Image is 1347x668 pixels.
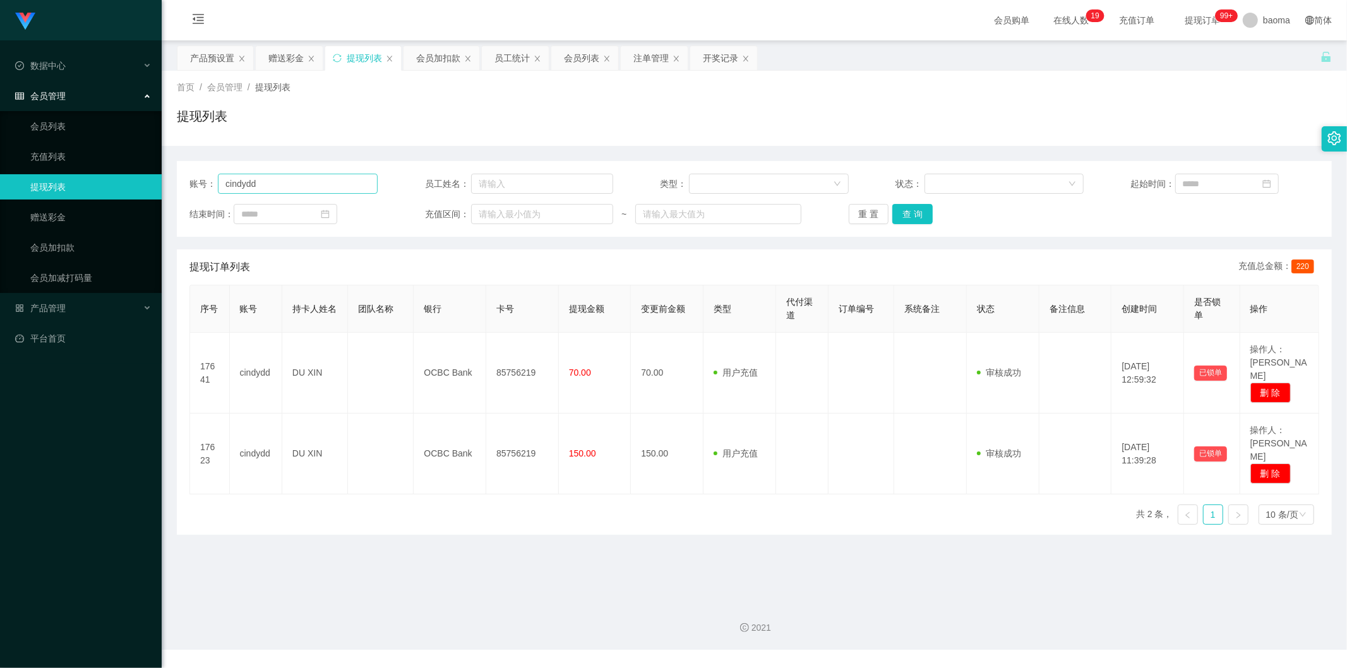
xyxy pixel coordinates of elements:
a: 会员加扣款 [30,235,152,260]
div: 充值总金额： [1238,259,1319,275]
span: 充值订单 [1113,16,1161,25]
td: 85756219 [486,414,559,494]
span: 变更前金额 [641,304,685,314]
input: 请输入 [471,174,613,194]
a: 会员加减打码量 [30,265,152,290]
a: 提现列表 [30,174,152,200]
span: 220 [1291,259,1314,273]
span: 系统备注 [904,304,940,314]
span: 是否锁单 [1194,297,1221,320]
span: 150.00 [569,448,596,458]
td: 150.00 [631,414,703,494]
sup: 19 [1086,9,1105,22]
i: 图标: down [834,180,841,189]
span: 类型： [660,177,689,191]
span: 员工姓名： [425,177,471,191]
i: 图标: left [1184,511,1192,519]
a: 1 [1204,505,1223,524]
span: 会员管理 [15,91,66,101]
td: cindydd [230,414,282,494]
span: 账号 [240,304,258,314]
span: / [248,82,250,92]
span: 状态 [977,304,995,314]
a: 会员列表 [30,114,152,139]
span: 操作人：[PERSON_NAME] [1250,344,1307,381]
i: 图标: right [1235,511,1242,519]
i: 图标: table [15,92,24,100]
span: 订单编号 [839,304,874,314]
span: 审核成功 [977,367,1021,378]
span: ~ [613,208,635,221]
p: 9 [1095,9,1099,22]
td: 70.00 [631,333,703,414]
i: 图标: menu-fold [177,1,220,41]
input: 请输入 [218,174,378,194]
div: 会员加扣款 [416,46,460,70]
div: 会员列表 [564,46,599,70]
span: 充值区间： [425,208,471,221]
td: DU XIN [282,333,348,414]
i: 图标: down [1299,511,1307,520]
span: 提现金额 [569,304,604,314]
span: / [200,82,202,92]
div: 注单管理 [633,46,669,70]
span: 代付渠道 [786,297,813,320]
button: 删 除 [1250,383,1291,403]
span: 备注信息 [1050,304,1085,314]
input: 请输入最小值为 [471,204,613,224]
i: 图标: calendar [1262,179,1271,188]
li: 上一页 [1178,504,1198,525]
td: 17641 [190,333,230,414]
span: 类型 [714,304,731,314]
span: 提现订单列表 [189,259,250,275]
button: 已锁单 [1194,366,1227,381]
button: 查 询 [892,204,933,224]
span: 70.00 [569,367,591,378]
i: 图标: unlock [1320,51,1332,63]
i: 图标: close [534,55,541,63]
td: [DATE] 12:59:32 [1111,333,1184,414]
div: 员工统计 [494,46,530,70]
a: 图标: dashboard平台首页 [15,326,152,351]
td: cindydd [230,333,282,414]
span: 用户充值 [714,367,758,378]
img: logo.9652507e.png [15,13,35,30]
a: 充值列表 [30,144,152,169]
i: 图标: close [308,55,315,63]
span: 银行 [424,304,441,314]
span: 账号： [189,177,218,191]
div: 产品预设置 [190,46,234,70]
span: 创建时间 [1122,304,1157,314]
button: 重 置 [849,204,889,224]
i: 图标: calendar [321,210,330,218]
span: 产品管理 [15,303,66,313]
td: DU XIN [282,414,348,494]
div: 赠送彩金 [268,46,304,70]
sup: 982 [1215,9,1238,22]
i: 图标: close [673,55,680,63]
span: 结束时间： [189,208,234,221]
i: 图标: close [386,55,393,63]
span: 持卡人姓名 [292,304,337,314]
div: 提现列表 [347,46,382,70]
a: 赠送彩金 [30,205,152,230]
td: 17623 [190,414,230,494]
i: 图标: sync [333,54,342,63]
i: 图标: global [1305,16,1314,25]
i: 图标: close [238,55,246,63]
i: 图标: appstore-o [15,304,24,313]
span: 审核成功 [977,448,1021,458]
li: 共 2 条， [1136,504,1173,525]
td: [DATE] 11:39:28 [1111,414,1184,494]
span: 在线人数 [1047,16,1095,25]
span: 卡号 [496,304,514,314]
span: 团队名称 [358,304,393,314]
i: 图标: copyright [740,623,749,632]
button: 已锁单 [1194,446,1227,462]
td: 85756219 [486,333,559,414]
span: 提现列表 [255,82,290,92]
td: OCBC Bank [414,414,486,494]
i: 图标: check-circle-o [15,61,24,70]
span: 用户充值 [714,448,758,458]
i: 图标: close [742,55,750,63]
